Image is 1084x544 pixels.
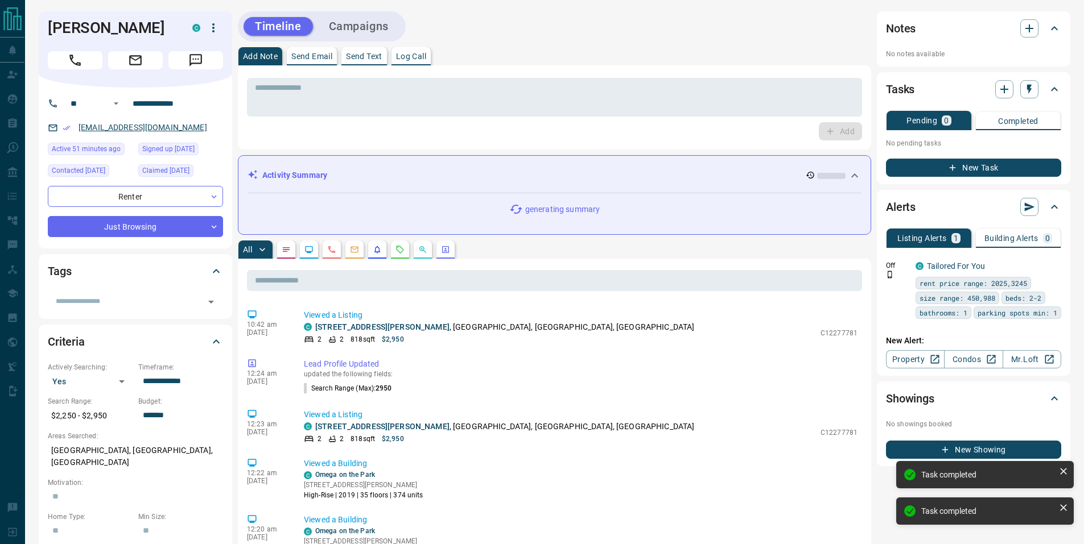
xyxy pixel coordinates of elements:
[351,334,375,344] p: 818 sqft
[998,117,1038,125] p: Completed
[346,52,382,60] p: Send Text
[138,396,223,406] p: Budget:
[247,477,287,485] p: [DATE]
[247,377,287,385] p: [DATE]
[304,458,858,470] p: Viewed a Building
[48,186,223,207] div: Renter
[373,245,382,254] svg: Listing Alerts
[48,216,223,237] div: Just Browsing
[315,527,375,535] a: Omega on the Park
[886,389,934,408] h2: Showings
[920,307,967,318] span: bathrooms: 1
[48,333,85,351] h2: Criteria
[48,328,223,355] div: Criteria
[247,525,287,533] p: 12:20 am
[318,434,322,444] p: 2
[886,198,916,216] h2: Alerts
[262,169,327,181] p: Activity Summary
[886,385,1061,412] div: Showings
[48,372,133,391] div: Yes
[1045,234,1050,242] p: 0
[886,76,1061,103] div: Tasks
[291,52,332,60] p: Send Email
[916,262,924,270] div: condos.ca
[525,204,600,215] p: generating summary
[315,321,694,333] p: , [GEOGRAPHIC_DATA], [GEOGRAPHIC_DATA], [GEOGRAPHIC_DATA]
[247,469,287,477] p: 12:22 am
[247,420,287,428] p: 12:23 am
[138,164,223,180] div: Thu Oct 27 2022
[921,470,1054,479] div: Task completed
[886,19,916,38] h2: Notes
[315,471,375,479] a: Omega on the Park
[109,97,123,110] button: Open
[48,406,133,425] p: $2,250 - $2,950
[340,434,344,444] p: 2
[48,143,133,159] div: Mon Aug 18 2025
[243,246,252,254] p: All
[886,159,1061,177] button: New Task
[984,234,1038,242] p: Building Alerts
[304,370,858,378] p: updated the following fields:
[48,441,223,472] p: [GEOGRAPHIC_DATA], [GEOGRAPHIC_DATA], [GEOGRAPHIC_DATA]
[886,350,945,368] a: Property
[1005,292,1041,304] span: beds: 2-2
[886,441,1061,459] button: New Showing
[886,49,1061,59] p: No notes available
[52,143,121,155] span: Active 51 minutes ago
[441,245,450,254] svg: Agent Actions
[395,245,405,254] svg: Requests
[927,261,985,271] a: Tailored For You
[396,52,426,60] p: Log Call
[304,323,312,331] div: condos.ca
[48,396,133,406] p: Search Range:
[886,135,1061,152] p: No pending tasks
[954,234,958,242] p: 1
[247,428,287,436] p: [DATE]
[304,409,858,421] p: Viewed a Listing
[921,506,1054,516] div: Task completed
[168,51,223,69] span: Message
[48,19,175,37] h1: [PERSON_NAME]
[48,362,133,372] p: Actively Searching:
[382,434,404,444] p: $2,950
[203,294,219,310] button: Open
[304,358,858,370] p: Lead Profile Updated
[351,434,375,444] p: 818 sqft
[48,512,133,522] p: Home Type:
[304,422,312,430] div: condos.ca
[944,350,1003,368] a: Condos
[315,322,450,331] a: [STREET_ADDRESS][PERSON_NAME]
[315,421,694,433] p: , [GEOGRAPHIC_DATA], [GEOGRAPHIC_DATA], [GEOGRAPHIC_DATA]
[886,193,1061,221] div: Alerts
[376,384,391,392] span: 2950
[48,431,223,441] p: Areas Searched:
[142,143,195,155] span: Signed up [DATE]
[48,51,102,69] span: Call
[138,512,223,522] p: Min Size:
[304,480,423,490] p: [STREET_ADDRESS][PERSON_NAME]
[978,307,1057,318] span: parking spots min: 1
[247,369,287,377] p: 12:24 am
[304,514,858,526] p: Viewed a Building
[906,117,937,124] p: Pending
[315,422,450,431] a: [STREET_ADDRESS][PERSON_NAME]
[897,234,947,242] p: Listing Alerts
[48,477,223,488] p: Motivation:
[1003,350,1061,368] a: Mr.Loft
[247,329,287,337] p: [DATE]
[886,335,1061,347] p: New Alert:
[920,292,995,304] span: size range: 450,988
[282,245,291,254] svg: Notes
[142,165,189,176] span: Claimed [DATE]
[304,309,858,321] p: Viewed a Listing
[821,328,858,338] p: C12277781
[920,277,1027,289] span: rent price range: 2025,3245
[304,245,314,254] svg: Lead Browsing Activity
[350,245,359,254] svg: Emails
[382,334,404,344] p: $2,950
[340,334,344,344] p: 2
[304,528,312,535] div: condos.ca
[63,124,71,132] svg: Email Verified
[108,51,163,69] span: Email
